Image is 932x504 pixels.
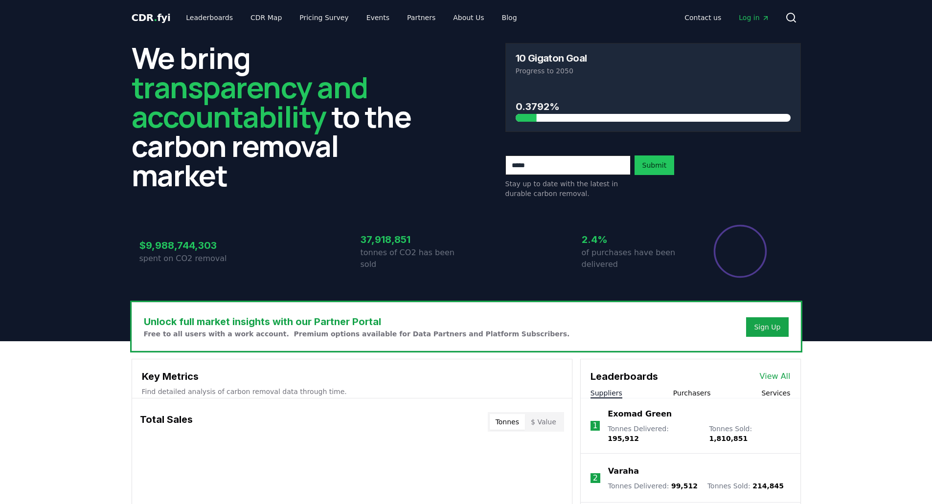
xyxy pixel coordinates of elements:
h3: $9,988,744,303 [139,238,245,253]
p: of purchases have been delivered [582,247,687,270]
span: CDR fyi [132,12,171,23]
h3: 2.4% [582,232,687,247]
h3: Total Sales [140,412,193,432]
a: View All [760,371,791,382]
button: $ Value [525,414,562,430]
h2: We bring to the carbon removal market [132,43,427,190]
button: Sign Up [746,317,788,337]
a: About Us [445,9,492,26]
span: 1,810,851 [709,435,748,442]
h3: Key Metrics [142,369,562,384]
div: Percentage of sales delivered [713,224,768,279]
button: Tonnes [490,414,525,430]
a: Pricing Survey [292,9,356,26]
p: 1 [592,420,597,432]
p: Tonnes Sold : [707,481,784,491]
a: Varaha [608,465,639,477]
h3: 37,918,851 [361,232,466,247]
span: 214,845 [752,482,784,490]
p: Stay up to date with the latest in durable carbon removal. [505,179,631,198]
a: Partners [399,9,443,26]
p: 2 [593,472,598,484]
p: Find detailed analysis of carbon removal data through time. [142,387,562,396]
a: CDR.fyi [132,11,171,24]
a: CDR Map [243,9,290,26]
p: spent on CO2 removal [139,253,245,264]
a: Blog [494,9,525,26]
button: Services [761,388,790,398]
span: transparency and accountability [132,67,368,136]
button: Purchasers [673,388,711,398]
nav: Main [178,9,524,26]
span: Log in [739,13,769,22]
nav: Main [677,9,777,26]
span: . [154,12,157,23]
span: 99,512 [671,482,698,490]
h3: 10 Gigaton Goal [516,53,587,63]
a: Contact us [677,9,729,26]
p: tonnes of CO2 has been sold [361,247,466,270]
a: Leaderboards [178,9,241,26]
a: Sign Up [754,322,780,332]
a: Exomad Green [608,408,672,420]
p: Tonnes Delivered : [608,481,698,491]
h3: 0.3792% [516,99,791,114]
button: Suppliers [591,388,622,398]
h3: Leaderboards [591,369,658,384]
p: Progress to 2050 [516,66,791,76]
a: Log in [731,9,777,26]
span: 195,912 [608,435,639,442]
p: Free to all users with a work account. Premium options available for Data Partners and Platform S... [144,329,570,339]
h3: Unlock full market insights with our Partner Portal [144,314,570,329]
button: Submit [635,155,675,175]
p: Tonnes Sold : [709,424,790,443]
a: Events [359,9,397,26]
p: Tonnes Delivered : [608,424,699,443]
